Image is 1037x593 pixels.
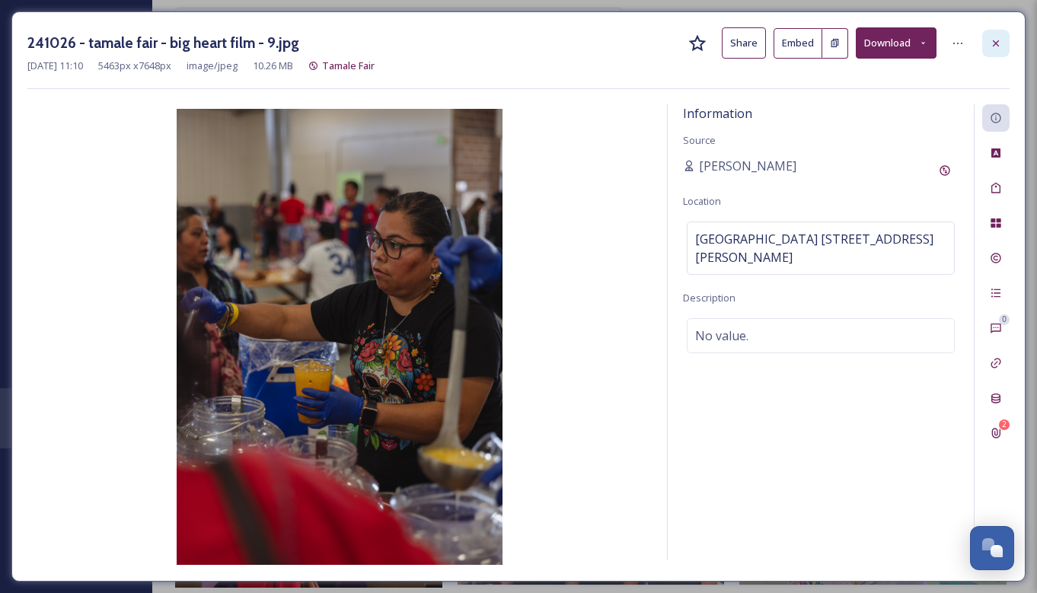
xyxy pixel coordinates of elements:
span: [PERSON_NAME] [699,157,796,175]
span: [GEOGRAPHIC_DATA] [STREET_ADDRESS][PERSON_NAME] [695,230,946,266]
span: 10.26 MB [253,59,293,73]
button: Download [856,27,936,59]
img: 241026%20-%20tamale%20fair%20-%20big%20heart%20film%20-%209.jpg [27,109,652,565]
span: 5463 px x 7648 px [98,59,171,73]
button: Open Chat [970,526,1014,570]
button: Embed [774,28,822,59]
span: [DATE] 11:10 [27,59,83,73]
span: Location [683,194,721,208]
span: Tamale Fair [322,59,375,72]
div: 0 [999,314,1010,325]
span: No value. [695,327,748,345]
span: Description [683,291,735,304]
span: Source [683,133,716,147]
span: image/jpeg [187,59,238,73]
h3: 241026 - tamale fair - big heart film - 9.jpg [27,32,299,54]
button: Share [722,27,766,59]
span: Information [683,105,752,122]
div: 2 [999,419,1010,430]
